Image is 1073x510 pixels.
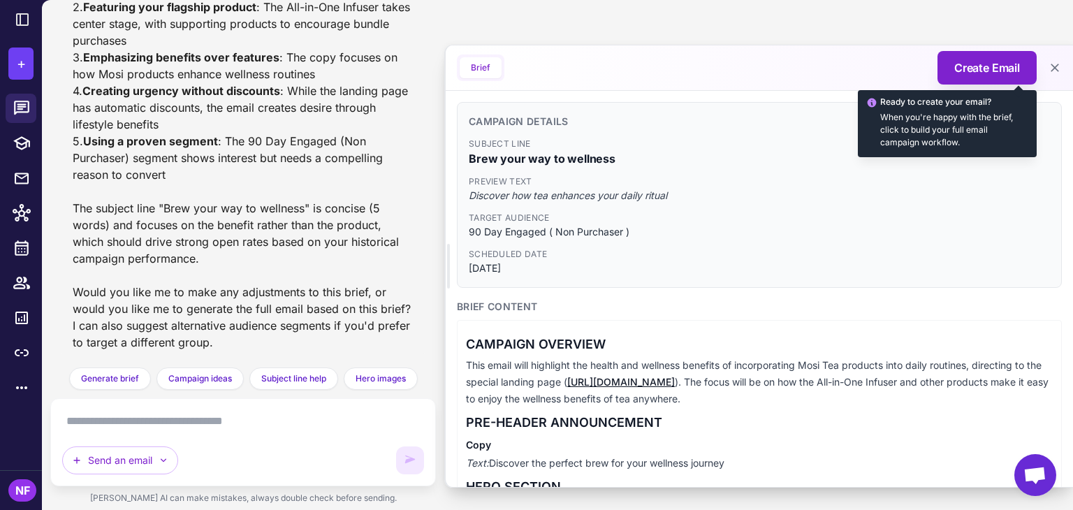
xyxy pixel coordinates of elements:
[466,357,1053,407] p: This email will highlight the health and wellness benefits of incorporating Mosi Tea products int...
[261,372,326,385] span: Subject line help
[62,446,178,474] button: Send an email
[83,134,218,148] strong: Using a proven segment
[466,477,1053,497] h3: HERO SECTION
[469,114,1050,129] h3: Campaign Details
[469,175,1050,188] span: Preview Text
[8,48,34,80] button: +
[356,372,406,385] span: Hero images
[469,188,1050,203] span: Discover how tea enhances your daily ritual
[567,376,675,388] a: [URL][DOMAIN_NAME]
[82,84,280,98] strong: Creating urgency without discounts
[469,212,1050,224] span: Target Audience
[466,335,1053,354] h3: CAMPAIGN OVERVIEW
[69,367,151,390] button: Generate brief
[81,372,139,385] span: Generate brief
[344,367,418,390] button: Hero images
[469,248,1050,261] span: Scheduled Date
[249,367,338,390] button: Subject line help
[466,413,1053,432] h3: PRE-HEADER ANNOUNCEMENT
[469,224,1050,240] span: 90 Day Engaged ( Non Purchaser )
[457,299,1062,314] h3: Brief Content
[469,261,1050,276] span: [DATE]
[460,57,502,78] button: Brief
[156,367,244,390] button: Campaign ideas
[17,53,26,74] span: +
[466,438,1053,452] h4: Copy
[937,51,1037,85] button: Create Email
[50,486,436,510] div: [PERSON_NAME] AI can make mistakes, always double check before sending.
[466,457,489,469] em: Text:
[8,479,36,502] div: NF
[954,59,1020,76] span: Create Email
[1014,454,1056,496] a: Open chat
[469,150,1050,167] span: Brew your way to wellness
[168,372,232,385] span: Campaign ideas
[466,455,1053,472] p: Discover the perfect brew for your wellness journey
[469,138,1050,150] span: Subject Line
[83,50,279,64] strong: Emphasizing benefits over features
